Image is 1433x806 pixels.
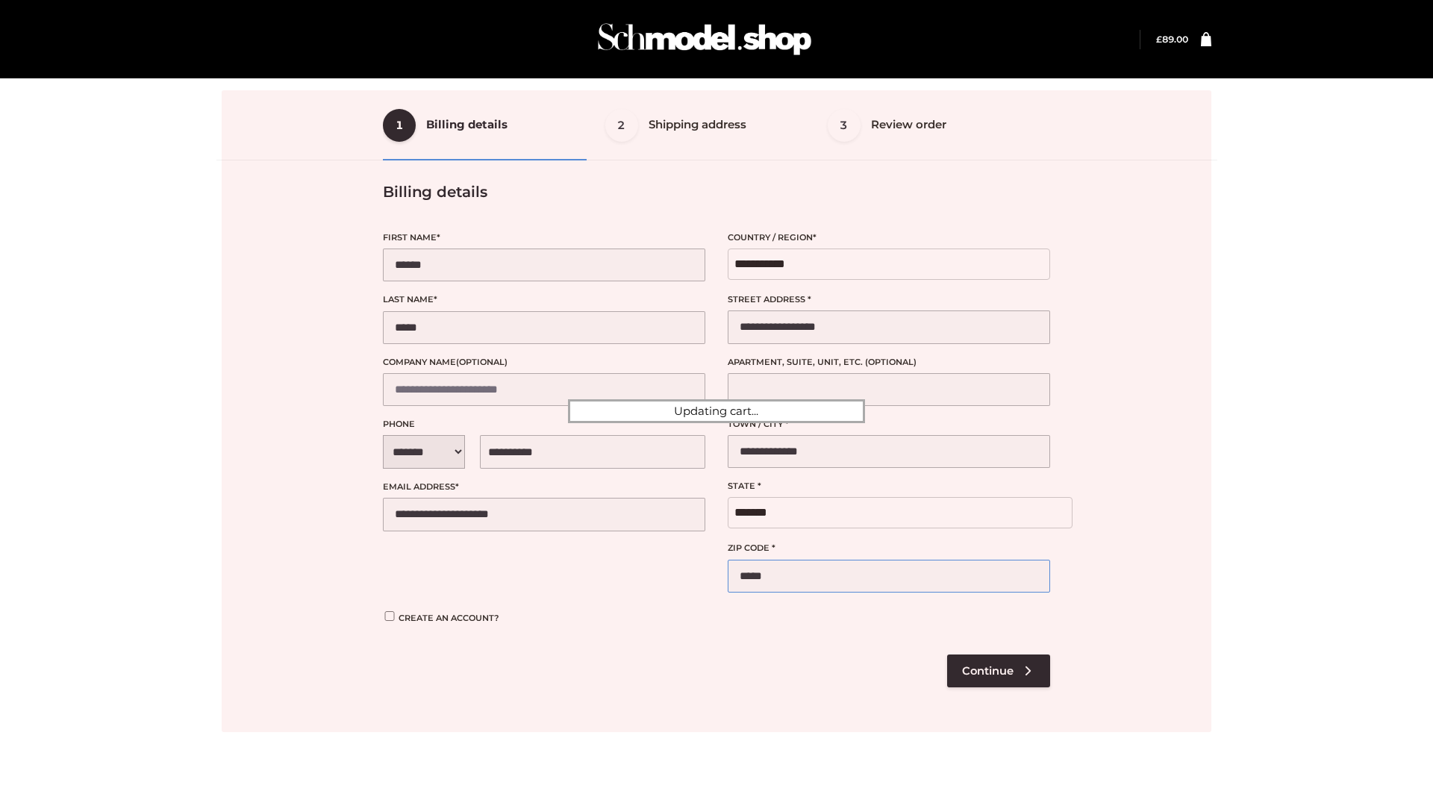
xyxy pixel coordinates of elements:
img: Schmodel Admin 964 [593,10,817,69]
bdi: 89.00 [1156,34,1188,45]
div: Updating cart... [568,399,865,423]
a: £89.00 [1156,34,1188,45]
span: £ [1156,34,1162,45]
